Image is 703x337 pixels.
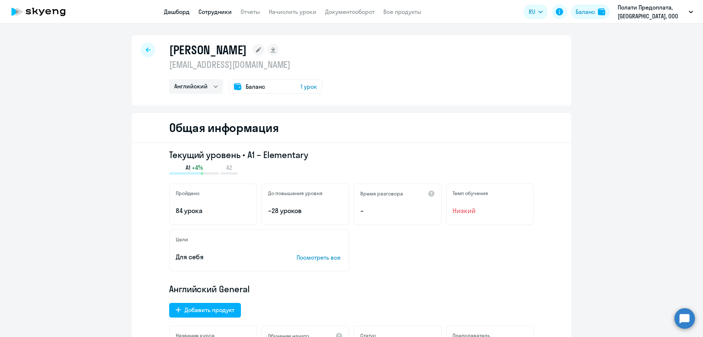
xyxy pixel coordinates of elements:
span: Баланс [246,82,265,91]
button: Добавить продукт [169,303,241,318]
h2: Общая информация [169,120,279,135]
span: 1 урок [301,82,317,91]
button: RU [524,4,548,19]
div: Добавить продукт [185,305,234,314]
p: 84 урока [176,206,250,216]
h5: До повышения уровня [268,190,323,197]
a: Начислить уроки [269,8,316,15]
p: [EMAIL_ADDRESS][DOMAIN_NAME] [169,59,322,70]
div: Баланс [576,7,595,16]
h5: Время разговора [360,190,403,197]
h5: Цели [176,236,188,243]
a: Отчеты [241,8,260,15]
img: balance [598,8,605,15]
p: – [360,206,435,216]
span: Низкий [453,206,527,216]
p: ~28 уроков [268,206,343,216]
p: Посмотреть все [297,253,343,262]
p: Для себя [176,252,274,262]
h1: [PERSON_NAME] [169,43,247,57]
p: Полати Предоплата, [GEOGRAPHIC_DATA], ООО [618,3,686,21]
span: A2 [226,164,232,172]
a: Все продукты [383,8,421,15]
a: Документооборот [325,8,375,15]
span: Английский General [169,283,250,295]
span: A1 [186,164,190,172]
span: +4% [192,164,203,172]
a: Дашборд [164,8,190,15]
h5: Пройдено [176,190,200,197]
a: Сотрудники [198,8,232,15]
h5: Темп обучения [453,190,488,197]
button: Балансbalance [571,4,610,19]
button: Полати Предоплата, [GEOGRAPHIC_DATA], ООО [614,3,697,21]
span: RU [529,7,535,16]
h3: Текущий уровень • A1 – Elementary [169,149,534,161]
